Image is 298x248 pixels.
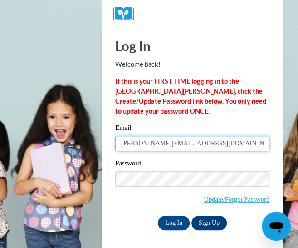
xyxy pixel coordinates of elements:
label: Email [115,124,269,134]
h1: Log In [115,36,269,55]
label: Password [115,160,269,169]
p: Welcome back! [115,60,269,69]
strong: If this is your FIRST TIME logging in to the [GEOGRAPHIC_DATA][PERSON_NAME], click the Create/Upd... [115,77,266,115]
a: Sign Up [191,216,227,230]
img: Logo brand [113,7,140,21]
a: COX Campus [113,7,272,21]
input: Log In [158,216,190,230]
a: Update/Forgot Password [204,196,269,203]
iframe: Button to launch messaging window [262,212,291,241]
